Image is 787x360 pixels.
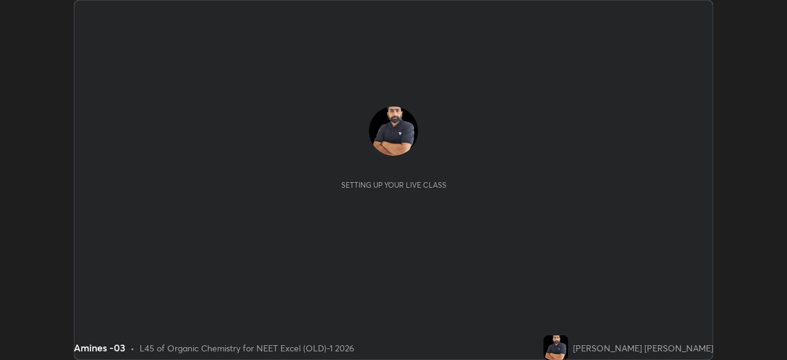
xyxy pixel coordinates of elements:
div: Setting up your live class [341,180,446,190]
div: [PERSON_NAME] [PERSON_NAME] [573,342,713,354]
div: Amines -03 [74,340,125,355]
img: 573870bdf5f84befacbc5ccc64f4209c.jpg [544,335,568,360]
img: 573870bdf5f84befacbc5ccc64f4209c.jpg [369,106,418,156]
div: • [130,342,135,354]
div: L45 of Organic Chemistry for NEET Excel (OLD)-1 2026 [140,342,354,354]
